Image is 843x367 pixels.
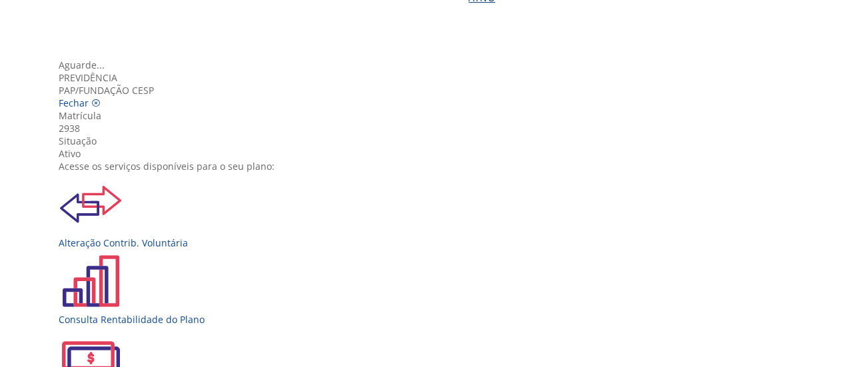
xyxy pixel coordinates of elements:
div: Consulta Rentabilidade do Plano [59,313,794,326]
div: Matrícula [59,109,794,122]
div: Alteração Contrib. Voluntária [59,236,794,249]
div: Ativo [59,147,794,160]
div: Previdência [59,71,794,84]
span: PAP/Fundação CESP [59,84,154,97]
div: Situação [59,135,794,147]
a: Fechar [59,97,101,109]
a: Alteração Contrib. Voluntária [59,173,794,249]
div: Aguarde... [59,59,794,71]
a: Consulta Rentabilidade do Plano [59,249,794,326]
div: Acesse os serviços disponíveis para o seu plano: [59,160,794,173]
span: Fechar [59,97,89,109]
img: ContrbVoluntaria.svg [59,173,123,236]
div: 2938 [59,122,794,135]
img: ConsultaRentabilidadedoPlano.svg [59,249,123,313]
